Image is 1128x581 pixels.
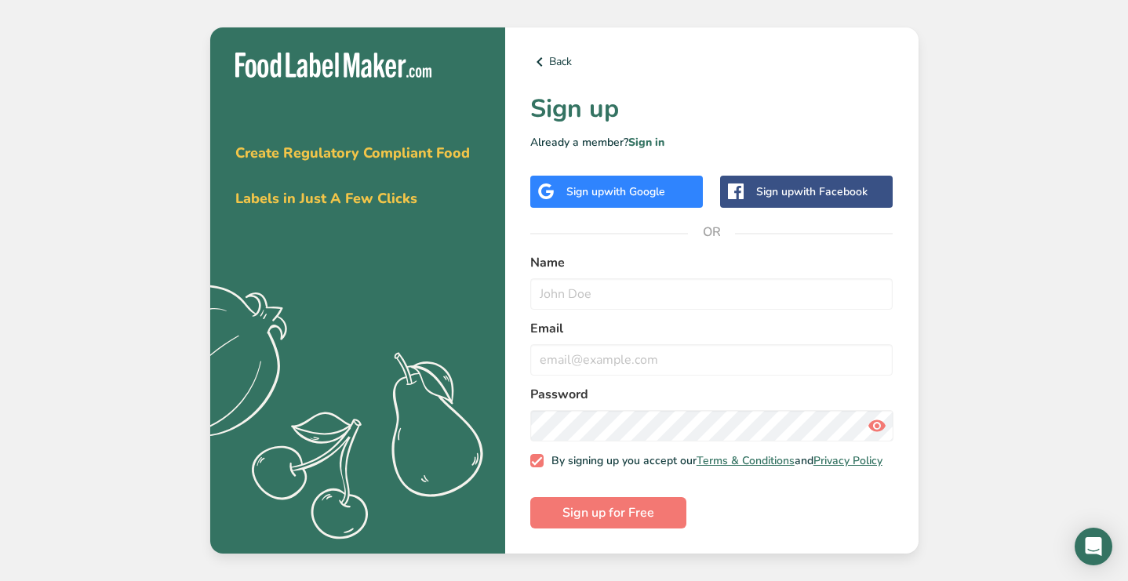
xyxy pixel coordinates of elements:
a: Back [530,53,893,71]
label: Password [530,385,893,404]
span: By signing up you accept our and [544,454,882,468]
div: Open Intercom Messenger [1075,528,1112,565]
span: with Facebook [794,184,868,199]
span: OR [688,209,735,256]
h1: Sign up [530,90,893,128]
input: John Doe [530,278,893,310]
span: with Google [604,184,665,199]
button: Sign up for Free [530,497,686,528]
a: Sign in [628,135,664,150]
a: Terms & Conditions [697,453,795,468]
a: Privacy Policy [813,453,882,468]
p: Already a member? [530,134,893,151]
span: Create Regulatory Compliant Food Labels in Just A Few Clicks [235,143,470,208]
input: email@example.com [530,344,893,376]
span: Sign up for Free [562,503,654,522]
img: Food Label Maker [235,53,431,78]
div: Sign up [566,183,665,200]
label: Name [530,253,893,272]
div: Sign up [756,183,868,200]
label: Email [530,319,893,338]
